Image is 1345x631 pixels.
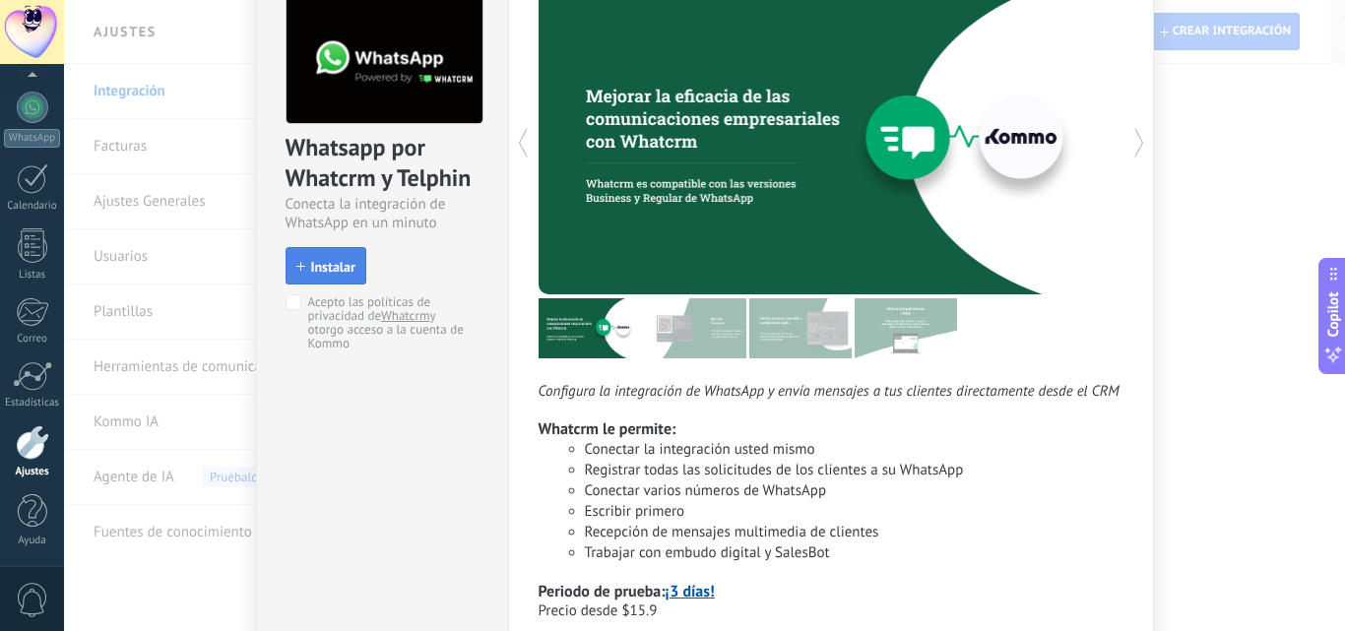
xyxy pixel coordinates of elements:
[585,439,1123,460] li: Conectar la integración usted mismo
[4,200,61,213] div: Calendario
[1323,291,1343,337] span: Copilot
[4,333,61,346] div: Correo
[4,129,60,148] div: WhatsApp
[585,501,1123,522] li: Escribir primero
[644,298,746,358] img: tour_image_e4215b940063ca3f92049fd792d3748e.jpg
[286,132,480,195] div: Whatsapp por Whatcrm y Telphin
[381,307,429,324] a: Whatcrm
[539,582,1123,601] p: Periodo de prueba:
[4,466,61,478] div: Ajustes
[585,480,1123,501] li: Conectar varios números de WhatsApp
[666,582,715,601] a: ¡3 días!
[4,535,61,547] div: Ayuda
[539,382,1123,401] p: Configura la integración de WhatsApp y envía mensajes a tus clientes directamente desde el CRM
[539,298,641,358] img: tour_image_f6a66a892ec9960848c326892fbcf866.png
[585,522,1123,542] li: Recepción de mensajes multimedia de clientes
[311,260,355,274] span: Instalar
[585,460,1123,480] li: Registrar todas las solicitudes de los clientes a su WhatsApp
[855,298,957,358] img: tour_image_15e73669b59ccb1fff01f939889cef97.png
[539,419,1123,439] div: Whatcrm le permite:
[308,295,473,350] span: Acepto las políticas de privacidad de y otorgo acceso a la cuenta de Kommo
[4,269,61,282] div: Listas
[286,247,366,284] button: Instalar
[4,397,61,410] div: Estadísticas
[749,298,852,358] img: tour_image_ca42c073a12554c43e167c0a20a90af0.jpg
[585,542,1123,563] li: Trabajar con embudo digital y SalesBot
[539,601,1123,620] p: Precio desde $15.9
[286,195,480,232] div: Conecta la integración de WhatsApp en un minuto
[308,295,473,350] div: Acepto las políticas de privacidad de Whatcrm y otorgo acceso a la cuenta de Kommo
